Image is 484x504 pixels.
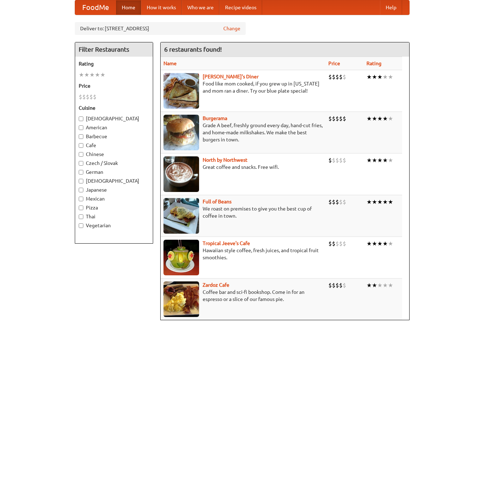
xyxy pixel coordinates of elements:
[388,198,393,206] li: ★
[388,156,393,164] li: ★
[75,22,246,35] div: Deliver to: [STREET_ADDRESS]
[388,281,393,289] li: ★
[163,115,199,150] img: burgerama.jpg
[163,205,323,219] p: We roast on premises to give you the best cup of coffee in town.
[79,223,83,228] input: Vegetarian
[100,71,105,79] li: ★
[203,240,250,246] a: Tropical Jeeve's Cafe
[343,115,346,123] li: $
[95,71,100,79] li: ★
[163,281,199,317] img: zardoz.jpg
[377,281,382,289] li: ★
[335,73,339,81] li: $
[163,240,199,275] img: jeeves.jpg
[366,156,372,164] li: ★
[203,157,248,163] a: North by Northwest
[372,73,377,81] li: ★
[79,133,149,140] label: Barbecue
[339,240,343,248] li: $
[366,240,372,248] li: ★
[86,93,89,101] li: $
[339,156,343,164] li: $
[163,80,323,94] p: Food like mom cooked, if you grew up in [US_STATE] and mom ran a diner. Try our blue plate special!
[328,240,332,248] li: $
[382,240,388,248] li: ★
[343,198,346,206] li: $
[339,281,343,289] li: $
[79,60,149,67] h5: Rating
[335,115,339,123] li: $
[377,198,382,206] li: ★
[79,161,83,166] input: Czech / Slovak
[203,282,229,288] a: Zardoz Cafe
[79,222,149,229] label: Vegetarian
[339,115,343,123] li: $
[372,281,377,289] li: ★
[332,73,335,81] li: $
[377,73,382,81] li: ★
[203,74,259,79] a: [PERSON_NAME]'s Diner
[79,206,83,210] input: Pizza
[79,188,83,192] input: Japanese
[372,115,377,123] li: ★
[377,115,382,123] li: ★
[382,115,388,123] li: ★
[141,0,182,15] a: How it works
[335,240,339,248] li: $
[328,198,332,206] li: $
[328,281,332,289] li: $
[75,42,153,57] h4: Filter Restaurants
[89,93,93,101] li: $
[332,156,335,164] li: $
[203,115,227,121] b: Burgerama
[79,170,83,175] input: German
[335,156,339,164] li: $
[79,213,149,220] label: Thai
[343,281,346,289] li: $
[79,177,149,185] label: [DEMOGRAPHIC_DATA]
[163,289,323,303] p: Coffee bar and sci-fi bookshop. Come in for an espresso or a slice of our famous pie.
[343,73,346,81] li: $
[343,156,346,164] li: $
[79,115,149,122] label: [DEMOGRAPHIC_DATA]
[79,214,83,219] input: Thai
[79,168,149,176] label: German
[79,151,149,158] label: Chinese
[79,116,83,121] input: [DEMOGRAPHIC_DATA]
[79,134,83,139] input: Barbecue
[332,281,335,289] li: $
[328,73,332,81] li: $
[366,115,372,123] li: ★
[79,71,84,79] li: ★
[339,198,343,206] li: $
[79,197,83,201] input: Mexican
[79,195,149,202] label: Mexican
[388,73,393,81] li: ★
[388,240,393,248] li: ★
[75,0,116,15] a: FoodMe
[372,240,377,248] li: ★
[79,186,149,193] label: Japanese
[79,125,83,130] input: American
[219,0,262,15] a: Recipe videos
[163,61,177,66] a: Name
[366,281,372,289] li: ★
[182,0,219,15] a: Who we are
[79,82,149,89] h5: Price
[372,198,377,206] li: ★
[372,156,377,164] li: ★
[328,115,332,123] li: $
[366,198,372,206] li: ★
[377,240,382,248] li: ★
[79,204,149,211] label: Pizza
[163,198,199,234] img: beans.jpg
[163,122,323,143] p: Grade A beef, freshly ground every day, hand-cut fries, and home-made milkshakes. We make the bes...
[79,124,149,131] label: American
[382,198,388,206] li: ★
[79,143,83,148] input: Cafe
[382,73,388,81] li: ★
